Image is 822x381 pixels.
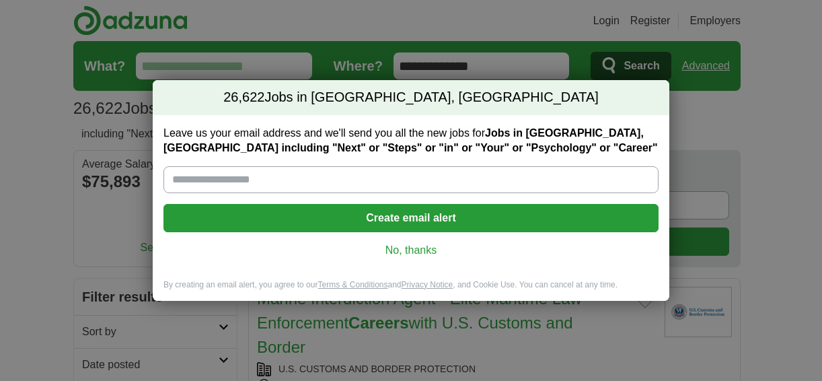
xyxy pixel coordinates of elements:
[163,126,659,155] label: Leave us your email address and we'll send you all the new jobs for
[223,88,264,107] span: 26,622
[163,204,659,232] button: Create email alert
[153,80,669,115] h2: Jobs in [GEOGRAPHIC_DATA], [GEOGRAPHIC_DATA]
[153,279,669,302] div: By creating an email alert, you agree to our and , and Cookie Use. You can cancel at any time.
[317,280,387,289] a: Terms & Conditions
[174,243,648,258] a: No, thanks
[402,280,453,289] a: Privacy Notice
[163,127,658,153] strong: Jobs in [GEOGRAPHIC_DATA], [GEOGRAPHIC_DATA] including "Next" or "Steps" or "in" or "Your" or "Ps...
